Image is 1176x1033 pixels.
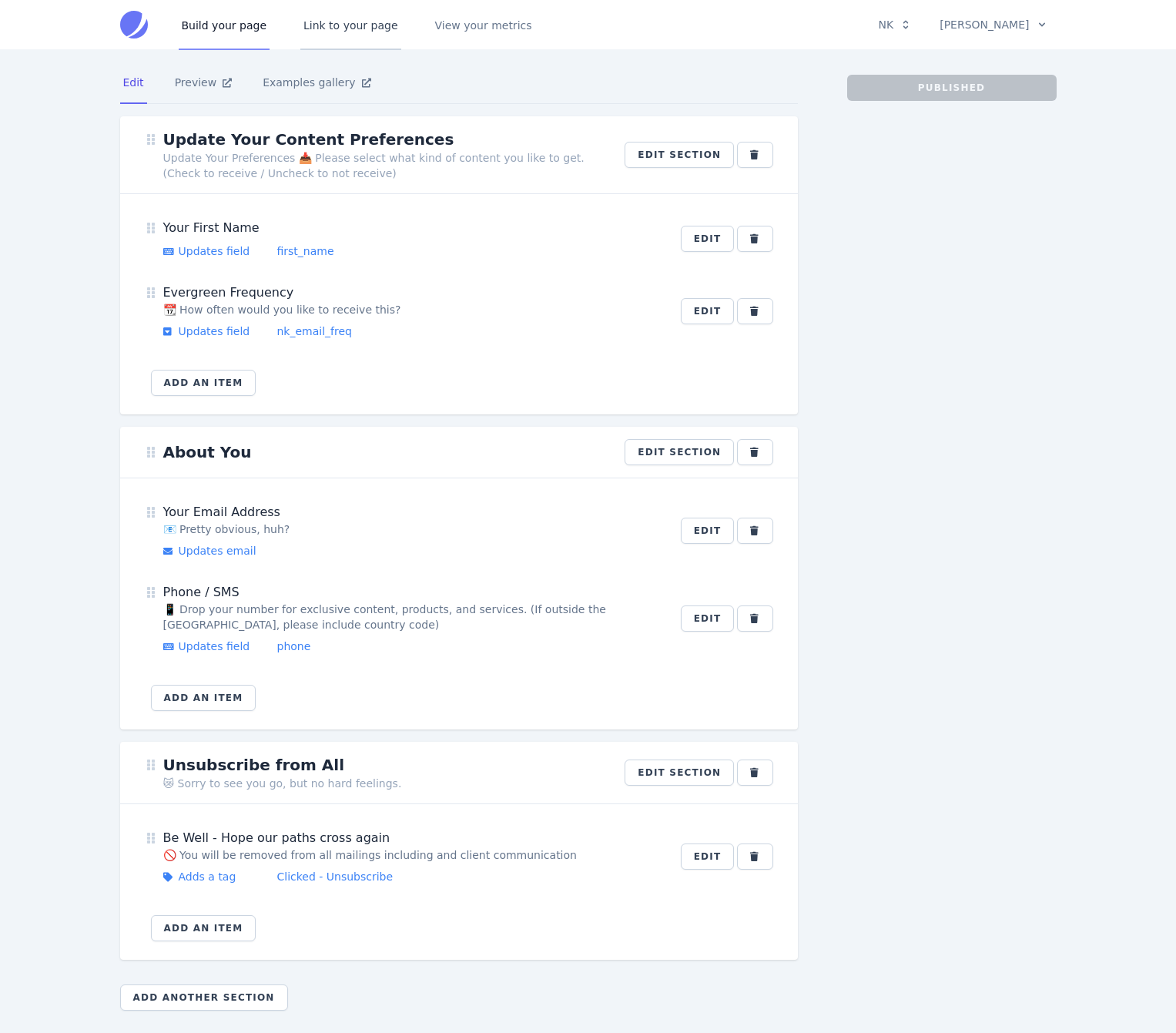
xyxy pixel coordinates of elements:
nav: Tabs [120,62,798,104]
div: Phone / SMS [163,583,662,602]
button: Edit section [625,760,734,786]
div: first_name [277,243,334,259]
button: [PERSON_NAME] [930,12,1056,38]
div: nk_email_freq [277,324,352,339]
button: Add an item [151,915,256,941]
div: Adds a tag [179,869,277,884]
button: NK [869,12,921,38]
button: Published [847,75,1057,101]
div: Evergreen Frequency [163,283,662,302]
div: Your Email Address [163,503,662,522]
div: 📧 Pretty obvious, huh? [163,522,662,537]
div: Be Well - Hope our paths cross again [163,829,662,847]
div: Updates field [179,324,277,339]
div: Unsubscribe from All [163,754,345,776]
button: Add an item [151,685,256,711]
button: Edit [681,298,735,324]
div: Update Your Content Preferences [163,129,454,150]
div: Updates email [179,543,277,558]
button: Edit section [625,142,734,168]
button: Edit [681,605,735,632]
div: phone [277,639,311,654]
div: 😿 Sorry to see you go, but no hard feelings. [163,776,402,791]
button: Edit section [625,439,734,465]
div: 📆 How often would you like to receive this? [163,302,662,317]
div: Updates field [179,243,277,259]
a: Examples gallery [260,62,374,104]
div: About You [163,441,252,463]
div: Updates field [179,639,277,654]
button: Add another section [120,984,288,1011]
button: Edit [681,226,735,252]
a: Edit [120,62,147,104]
div: Clicked - Unsubscribe [277,869,394,884]
div: Your First Name [163,219,662,237]
div: 🚫 You will be removed from all mailings including and client communication [163,847,662,863]
button: Edit [681,518,735,544]
button: Edit [681,844,735,870]
div: 📱 Drop your number for exclusive content, products, and services. (If outside the [GEOGRAPHIC_DAT... [163,602,662,632]
a: Preview [172,62,236,104]
button: Add an item [151,370,256,396]
div: Update Your Preferences 📥 Please select what kind of content you like to get. (Check to receive /... [163,150,613,181]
